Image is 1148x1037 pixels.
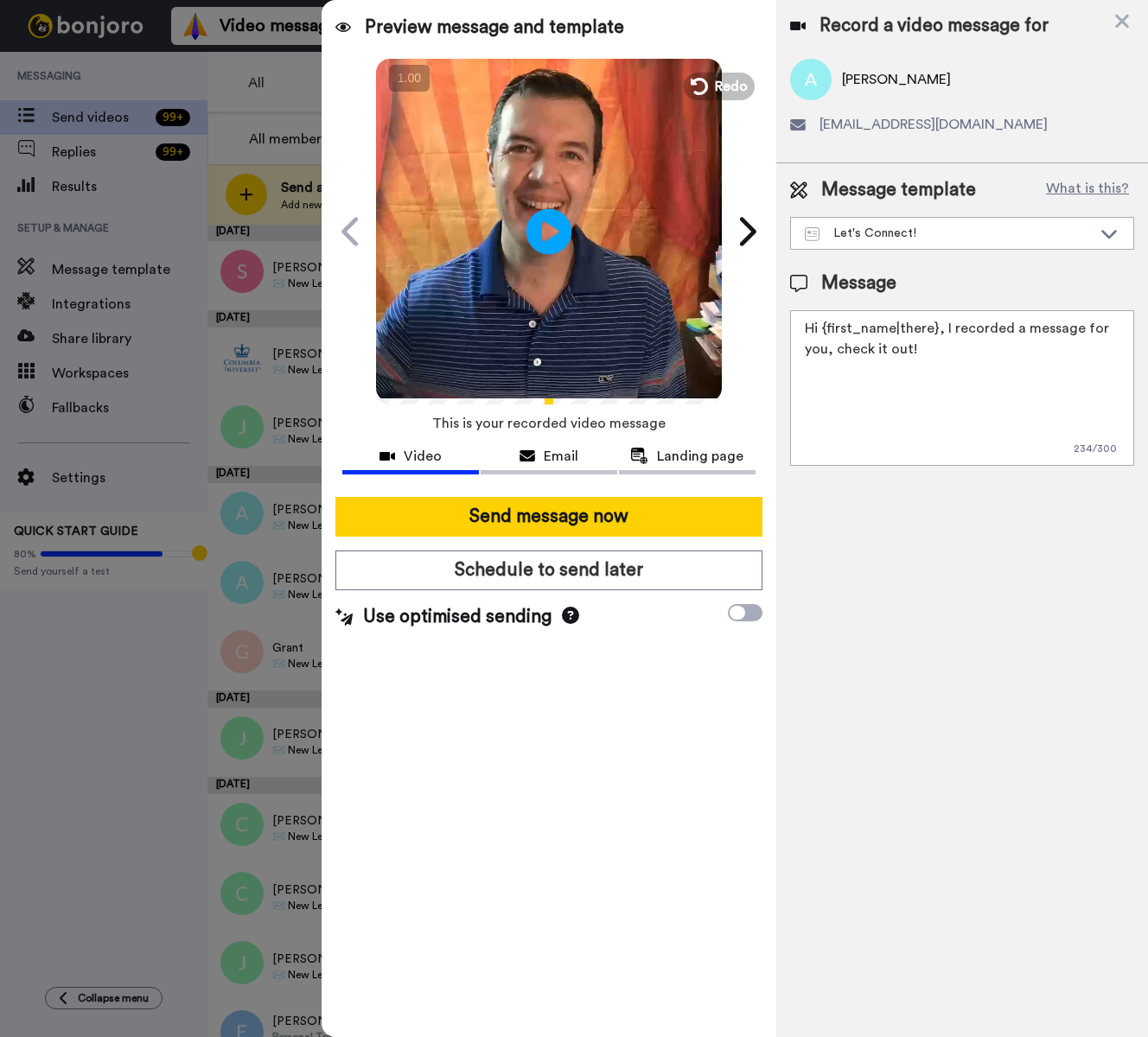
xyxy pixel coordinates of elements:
[820,114,1048,135] span: [EMAIL_ADDRESS][DOMAIN_NAME]
[790,310,1134,466] textarea: Hi {first_name|there}, I recorded a message for you, check it out!
[363,604,552,630] span: Use optimised sending
[544,446,578,467] span: Email
[335,550,762,590] button: Schedule to send later
[404,446,442,467] span: Video
[805,227,820,241] img: Message-temps.svg
[1041,177,1134,203] button: What is this?
[432,404,666,442] span: This is your recorded video message
[657,446,743,467] span: Landing page
[805,225,1092,242] div: Let's Connect!
[821,270,896,296] span: Message
[335,497,762,537] button: Send message now
[821,177,976,203] span: Message template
